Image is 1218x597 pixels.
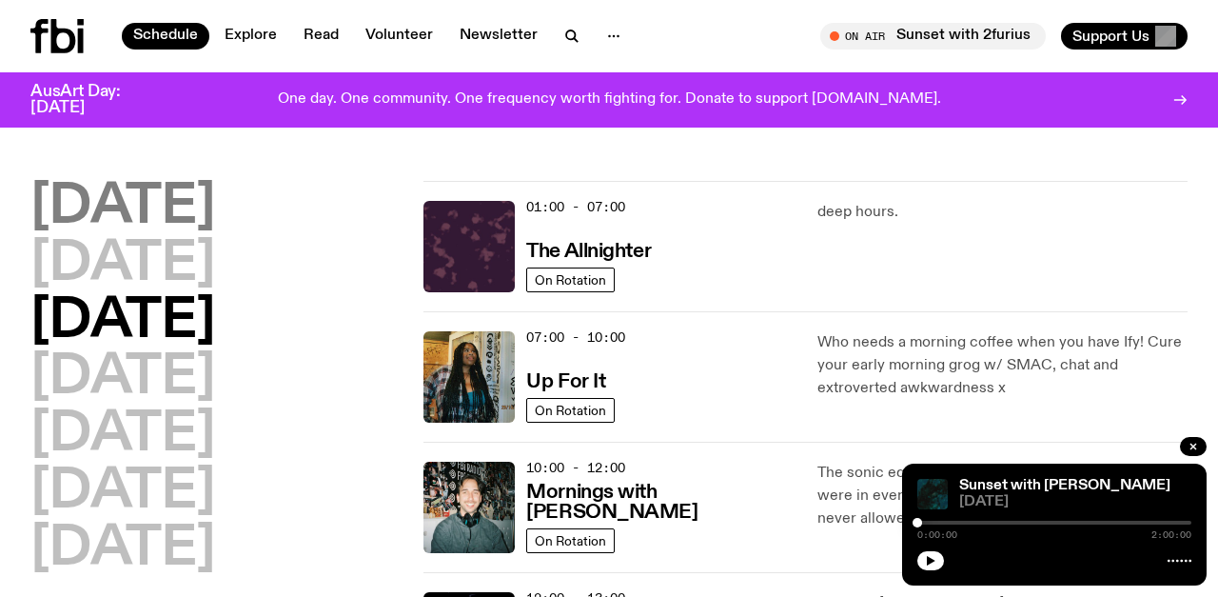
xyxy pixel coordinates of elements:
span: On Rotation [535,533,606,547]
button: [DATE] [30,295,215,348]
p: One day. One community. One frequency worth fighting for. Donate to support [DOMAIN_NAME]. [278,91,941,109]
img: Radio presenter Ben Hansen sits in front of a wall of photos and an fbi radio sign. Film photo. B... [423,462,515,553]
a: On Rotation [526,268,615,292]
span: [DATE] [959,495,1191,509]
p: Who needs a morning coffee when you have Ify! Cure your early morning grog w/ SMAC, chat and extr... [817,331,1188,400]
span: 2:00:00 [1151,530,1191,540]
button: On AirSunset with 2furius [820,23,1046,50]
span: Support Us [1072,28,1149,45]
a: The Allnighter [526,238,651,262]
h3: The Allnighter [526,242,651,262]
h3: Mornings with [PERSON_NAME] [526,483,794,523]
button: [DATE] [30,523,215,576]
span: 10:00 - 12:00 [526,459,625,477]
h3: Up For It [526,372,605,392]
p: The sonic equivalent of those M&M Biscuit Bars that were in everyone else's lunch boxes but you w... [817,462,1188,530]
h3: AusArt Day: [DATE] [30,84,152,116]
a: Volunteer [354,23,444,50]
a: Up For It [526,368,605,392]
img: Ify - a Brown Skin girl with black braided twists, looking up to the side with her tongue stickin... [423,331,515,423]
button: Support Us [1061,23,1188,50]
button: [DATE] [30,351,215,405]
span: 0:00:00 [917,530,957,540]
button: [DATE] [30,466,215,519]
a: Mornings with [PERSON_NAME] [526,479,794,523]
a: Schedule [122,23,209,50]
span: 07:00 - 10:00 [526,328,625,347]
span: On Rotation [535,403,606,417]
a: Newsletter [448,23,549,50]
span: On Rotation [535,272,606,287]
a: Explore [213,23,288,50]
a: On Rotation [526,398,615,423]
span: 01:00 - 07:00 [526,198,625,216]
button: [DATE] [30,181,215,234]
a: On Rotation [526,528,615,553]
p: deep hours. [817,201,1188,224]
a: Read [292,23,350,50]
button: [DATE] [30,408,215,462]
a: Sunset with [PERSON_NAME] [959,478,1170,493]
button: [DATE] [30,238,215,291]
